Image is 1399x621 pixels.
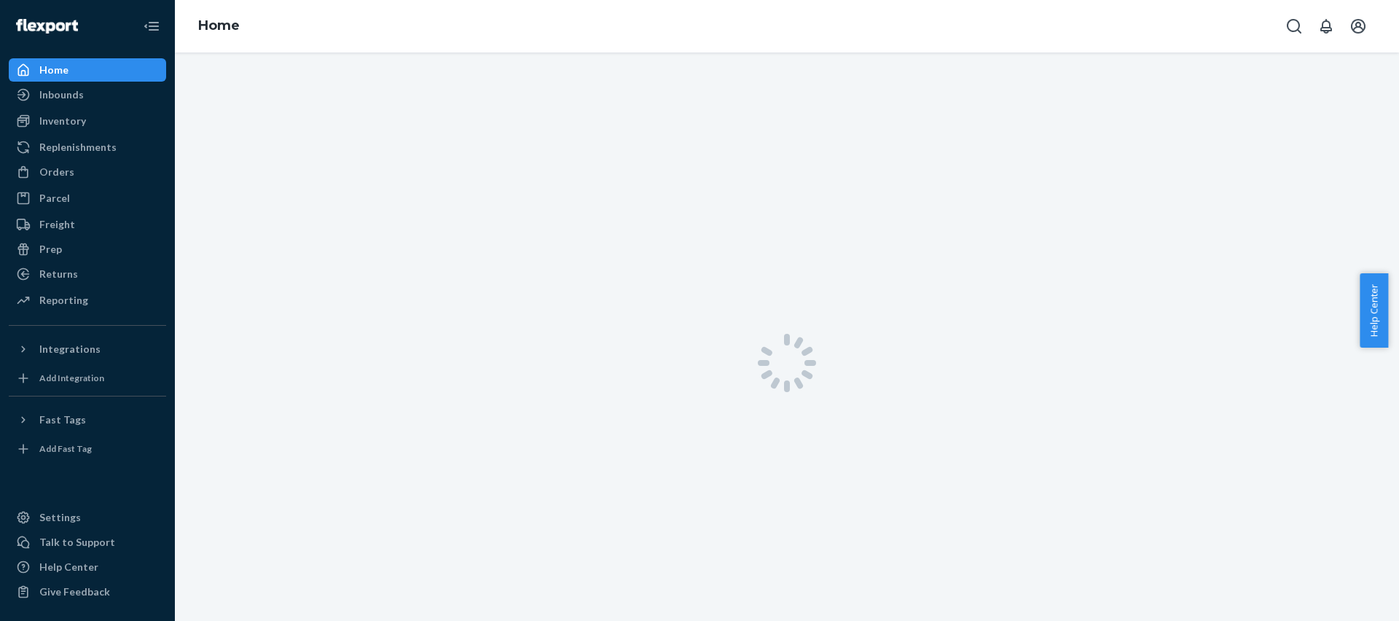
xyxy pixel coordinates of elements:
[39,140,117,155] div: Replenishments
[39,217,75,232] div: Freight
[39,585,110,599] div: Give Feedback
[1280,12,1309,41] button: Open Search Box
[39,267,78,281] div: Returns
[9,337,166,361] button: Integrations
[39,242,62,257] div: Prep
[9,531,166,554] a: Talk to Support
[1312,12,1341,41] button: Open notifications
[9,109,166,133] a: Inventory
[39,114,86,128] div: Inventory
[39,442,92,455] div: Add Fast Tag
[198,17,240,34] a: Home
[9,160,166,184] a: Orders
[39,342,101,356] div: Integrations
[9,58,166,82] a: Home
[9,83,166,106] a: Inbounds
[39,510,81,525] div: Settings
[187,5,251,47] ol: breadcrumbs
[137,12,166,41] button: Close Navigation
[9,367,166,390] a: Add Integration
[1344,12,1373,41] button: Open account menu
[39,535,115,550] div: Talk to Support
[39,413,86,427] div: Fast Tags
[39,87,84,102] div: Inbounds
[39,560,98,574] div: Help Center
[9,408,166,431] button: Fast Tags
[1360,273,1388,348] button: Help Center
[9,238,166,261] a: Prep
[39,165,74,179] div: Orders
[9,580,166,604] button: Give Feedback
[9,136,166,159] a: Replenishments
[9,437,166,461] a: Add Fast Tag
[16,19,78,34] img: Flexport logo
[9,555,166,579] a: Help Center
[39,372,104,384] div: Add Integration
[9,506,166,529] a: Settings
[39,63,68,77] div: Home
[9,262,166,286] a: Returns
[39,191,70,206] div: Parcel
[9,213,166,236] a: Freight
[39,293,88,308] div: Reporting
[9,289,166,312] a: Reporting
[9,187,166,210] a: Parcel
